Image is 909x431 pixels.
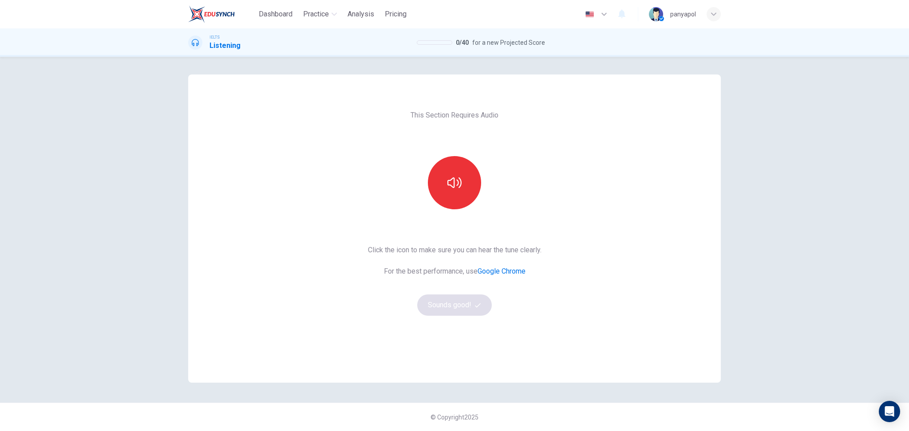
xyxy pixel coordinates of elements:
[381,6,410,22] button: Pricing
[649,7,663,21] img: Profile picture
[348,9,374,20] span: Analysis
[584,11,595,18] img: en
[385,9,407,20] span: Pricing
[300,6,340,22] button: Practice
[411,110,498,121] span: This Section Requires Audio
[368,266,541,277] span: For the best performance, use
[188,5,235,23] img: EduSynch logo
[259,9,292,20] span: Dashboard
[209,40,241,51] h1: Listening
[478,267,526,275] a: Google Chrome
[670,9,696,20] div: panyapol
[188,5,255,23] a: EduSynch logo
[472,37,545,48] span: for a new Projected Score
[431,414,478,421] span: © Copyright 2025
[255,6,296,22] button: Dashboard
[303,9,329,20] span: Practice
[344,6,378,22] button: Analysis
[209,34,220,40] span: IELTS
[368,245,541,255] span: Click the icon to make sure you can hear the tune clearly.
[879,401,900,422] div: Open Intercom Messenger
[456,37,469,48] span: 0 / 40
